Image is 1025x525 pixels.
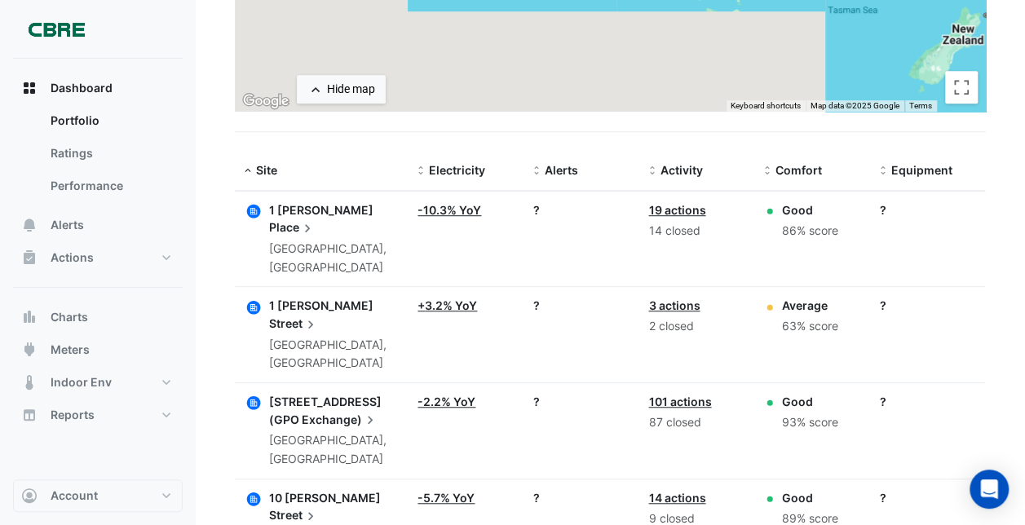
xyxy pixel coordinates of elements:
span: Street [269,506,319,524]
div: Dashboard [13,104,183,209]
button: Charts [13,301,183,333]
a: Open this area in Google Maps (opens a new window) [239,90,293,112]
div: ? [879,297,975,314]
a: -10.3% YoY [418,203,481,217]
span: Site [256,163,277,177]
div: ? [533,393,630,410]
div: 87 closed [648,413,744,432]
div: Good [782,393,838,410]
span: Activity [660,163,702,177]
button: Hide map [297,75,386,104]
button: Reports [13,399,183,431]
button: Dashboard [13,72,183,104]
span: Exchange) [302,410,378,428]
div: ? [879,489,975,506]
span: Equipment [890,163,952,177]
span: Place [269,218,316,236]
div: Good [782,489,838,506]
span: [STREET_ADDRESS] (GPO [269,395,382,426]
div: 93% score [782,413,838,432]
a: 19 actions [648,203,705,217]
img: Google [239,90,293,112]
a: Ratings [38,137,183,170]
a: -5.7% YoY [418,491,475,505]
app-icon: Charts [21,309,38,325]
div: 14 closed [648,222,744,240]
a: Terms (opens in new tab) [909,101,932,110]
div: ? [879,201,975,218]
div: ? [879,393,975,410]
div: Good [782,201,838,218]
span: Electricity [429,163,485,177]
div: ? [533,297,630,314]
span: Map data ©2025 Google [811,101,899,110]
span: 1 [PERSON_NAME] [269,203,373,217]
a: 14 actions [648,491,705,505]
span: Dashboard [51,80,113,96]
app-icon: Meters [21,342,38,358]
div: [GEOGRAPHIC_DATA], [GEOGRAPHIC_DATA] [269,431,398,469]
span: Alerts [51,217,84,233]
span: Charts [51,309,88,325]
app-icon: Alerts [21,217,38,233]
a: -2.2% YoY [418,395,475,408]
app-icon: Reports [21,407,38,423]
a: +3.2% YoY [418,298,477,312]
button: Meters [13,333,183,366]
a: Performance [38,170,183,202]
span: 1 [PERSON_NAME] [269,298,373,312]
app-icon: Indoor Env [21,374,38,390]
span: Actions [51,249,94,266]
span: Street [269,314,319,332]
button: Account [13,479,183,512]
span: 10 [PERSON_NAME] [269,491,381,505]
span: Indoor Env [51,374,112,390]
button: Keyboard shortcuts [731,100,801,112]
span: Meters [51,342,90,358]
div: 86% score [782,222,838,240]
div: [GEOGRAPHIC_DATA], [GEOGRAPHIC_DATA] [269,336,398,373]
button: Indoor Env [13,366,183,399]
app-icon: Dashboard [21,80,38,96]
div: ? [533,489,630,506]
img: Company Logo [20,13,93,46]
button: Actions [13,241,183,274]
app-icon: Actions [21,249,38,266]
span: Reports [51,407,95,423]
span: Comfort [775,163,822,177]
span: Alerts [545,163,578,177]
a: 3 actions [648,298,700,312]
div: ? [533,201,630,218]
button: Toggle fullscreen view [945,71,978,104]
button: Alerts [13,209,183,241]
a: Portfolio [38,104,183,137]
span: Account [51,487,98,504]
div: [GEOGRAPHIC_DATA], [GEOGRAPHIC_DATA] [269,240,398,277]
div: 2 closed [648,317,744,336]
div: 63% score [782,317,838,336]
div: Average [782,297,838,314]
div: Hide map [327,81,375,98]
div: Open Intercom Messenger [970,470,1009,509]
a: 101 actions [648,395,711,408]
